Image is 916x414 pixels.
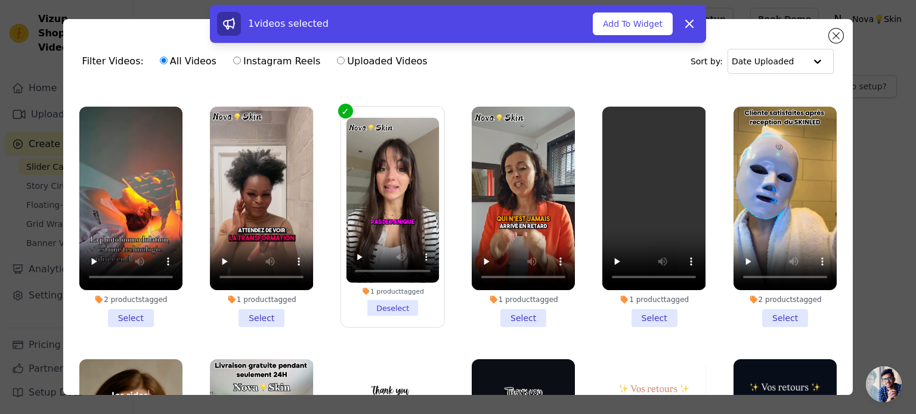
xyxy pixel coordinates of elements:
div: Sort by: [691,49,834,74]
label: Uploaded Videos [336,54,428,69]
div: 1 product tagged [602,295,705,304]
div: 1 product tagged [472,295,575,304]
div: Filter Videos: [82,48,434,75]
label: All Videos [159,54,217,69]
button: Add To Widget [593,13,673,35]
div: 1 product tagged [210,295,313,304]
div: 2 products tagged [734,295,837,304]
span: 1 videos selected [248,18,329,29]
a: Ouvrir le chat [866,366,902,402]
div: 2 products tagged [79,295,182,304]
div: 1 product tagged [346,287,439,295]
label: Instagram Reels [233,54,321,69]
